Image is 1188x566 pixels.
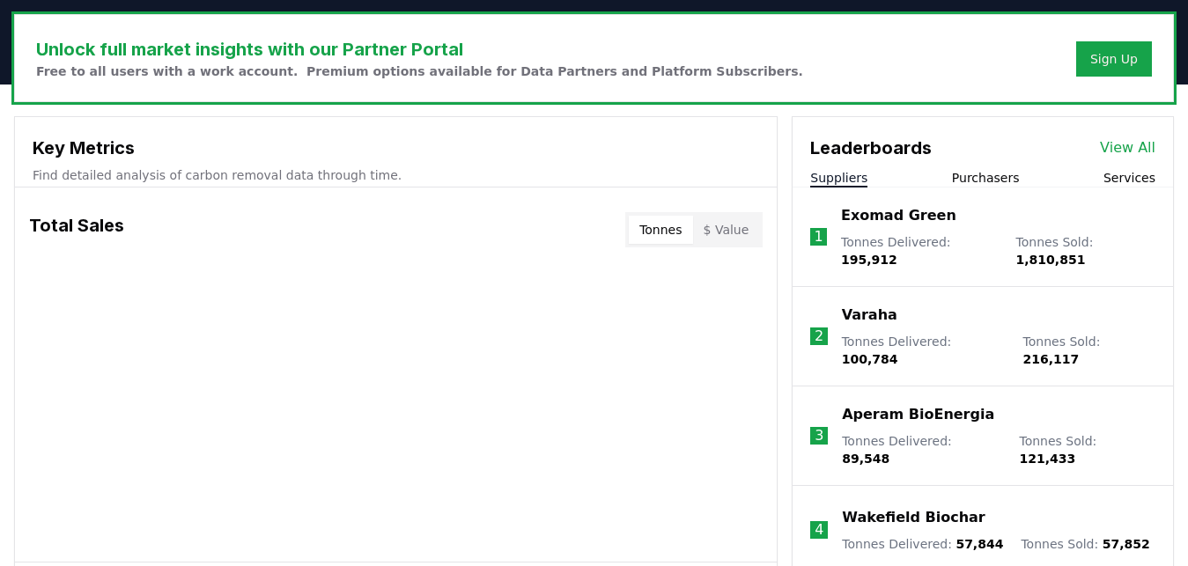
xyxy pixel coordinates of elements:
button: Tonnes [629,216,692,244]
a: Varaha [842,305,897,326]
button: Sign Up [1076,41,1152,77]
p: 1 [815,226,823,247]
button: Purchasers [952,169,1020,187]
p: Tonnes Sold : [1016,233,1155,268]
p: 3 [815,425,823,446]
p: Tonnes Sold : [1023,333,1155,368]
p: 4 [815,519,823,540]
a: Sign Up [1090,50,1138,68]
p: Find detailed analysis of carbon removal data through time. [33,166,759,184]
p: Tonnes Delivered : [841,233,999,268]
button: Suppliers [810,169,867,187]
button: Services [1103,169,1155,187]
span: 216,117 [1023,352,1080,366]
p: Tonnes Delivered : [842,535,1003,553]
span: 89,548 [842,452,889,466]
span: 100,784 [842,352,898,366]
a: View All [1100,137,1155,158]
h3: Total Sales [29,212,124,247]
p: Tonnes Delivered : [842,333,1006,368]
span: 57,852 [1103,537,1150,551]
span: 1,810,851 [1016,253,1086,267]
p: Tonnes Sold : [1021,535,1149,553]
p: 2 [815,326,823,347]
button: $ Value [693,216,760,244]
h3: Unlock full market insights with our Partner Portal [36,36,803,62]
span: 57,844 [956,537,1003,551]
span: 195,912 [841,253,897,267]
h3: Leaderboards [810,135,932,161]
a: Wakefield Biochar [842,507,985,528]
span: 121,433 [1019,452,1075,466]
p: Tonnes Sold : [1019,432,1155,467]
h3: Key Metrics [33,135,759,161]
a: Exomad Green [841,205,956,226]
a: Aperam BioEnergia [842,404,994,425]
p: Free to all users with a work account. Premium options available for Data Partners and Platform S... [36,62,803,80]
p: Tonnes Delivered : [842,432,1001,467]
